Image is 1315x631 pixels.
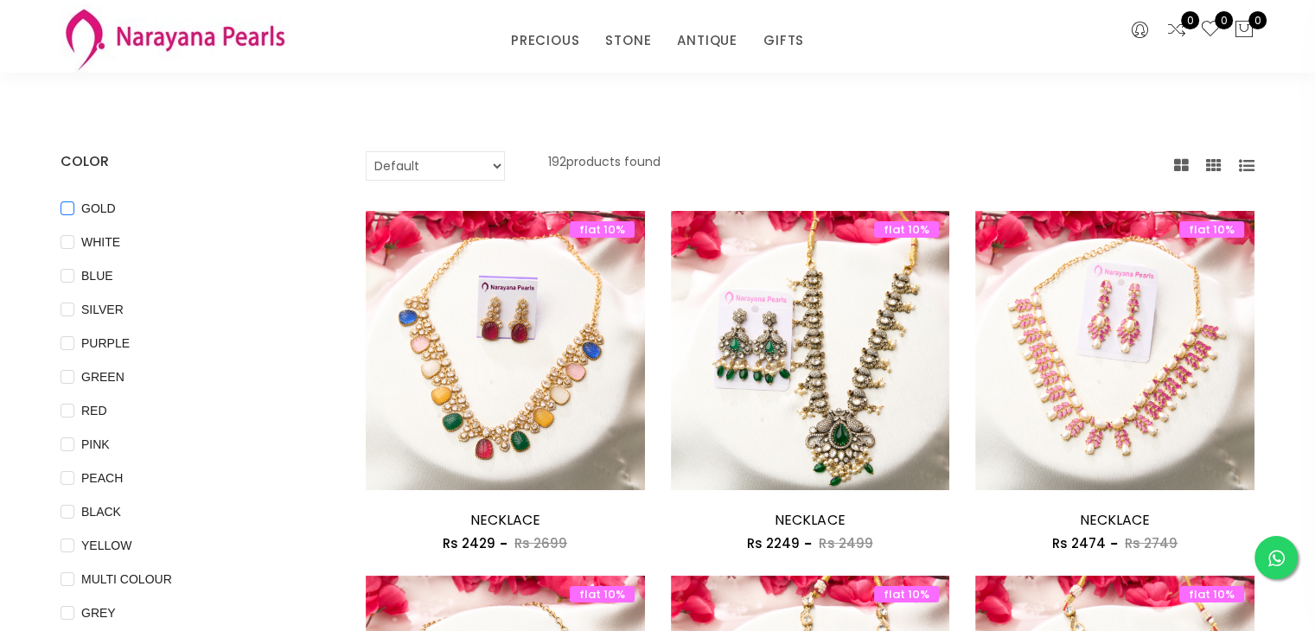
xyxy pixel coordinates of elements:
[61,151,314,172] h4: COLOR
[874,221,939,238] span: flat 10%
[74,536,138,555] span: YELLOW
[570,221,635,238] span: flat 10%
[747,534,800,552] span: Rs 2249
[874,586,939,602] span: flat 10%
[819,534,872,552] span: Rs 2499
[1200,19,1221,41] a: 0
[1179,221,1244,238] span: flat 10%
[74,233,127,252] span: WHITE
[1234,19,1254,41] button: 0
[1052,534,1106,552] span: Rs 2474
[470,510,540,530] a: NECKLACE
[677,28,737,54] a: ANTIQUE
[74,502,128,521] span: BLACK
[74,334,137,353] span: PURPLE
[74,603,123,622] span: GREY
[1215,11,1233,29] span: 0
[1248,11,1267,29] span: 0
[605,28,651,54] a: STONE
[443,534,495,552] span: Rs 2429
[1181,11,1199,29] span: 0
[1166,19,1187,41] a: 0
[570,586,635,602] span: flat 10%
[74,570,179,589] span: MULTI COLOUR
[74,300,131,319] span: SILVER
[775,510,845,530] a: NECKLACE
[548,151,661,181] p: 192 products found
[74,266,120,285] span: BLUE
[514,534,567,552] span: Rs 2699
[511,28,579,54] a: PRECIOUS
[74,199,123,218] span: GOLD
[74,435,117,454] span: PINK
[763,28,804,54] a: GIFTS
[1125,534,1178,552] span: Rs 2749
[74,468,130,488] span: PEACH
[1179,586,1244,602] span: flat 10%
[74,401,114,420] span: RED
[1080,510,1150,530] a: NECKLACE
[74,367,131,386] span: GREEN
